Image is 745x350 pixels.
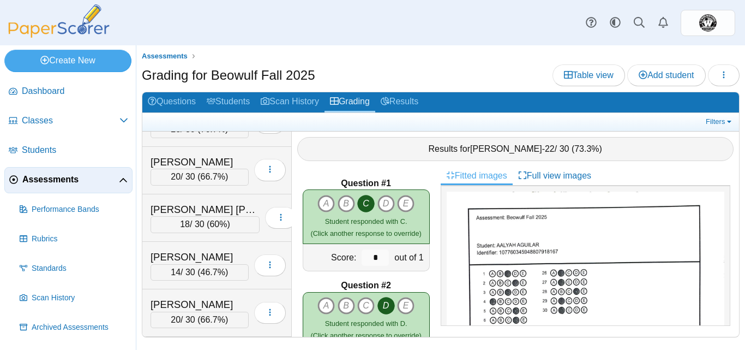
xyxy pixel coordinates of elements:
span: Student responded with D. [325,319,407,328]
span: Archived Assessments [32,322,128,333]
a: Scan History [255,92,325,112]
a: Performance Bands [15,197,133,223]
a: PaperScorer [4,30,113,39]
span: Assessments [22,174,119,186]
span: Rubrics [32,234,128,245]
span: 66.7% [201,315,225,324]
i: E [397,195,414,212]
span: 73.3% [574,144,599,153]
div: / 30 ( ) [151,216,260,233]
span: Add student [639,70,694,80]
a: Standards [15,256,133,282]
span: Table view [564,70,614,80]
span: 20 [171,315,181,324]
i: E [397,297,414,315]
img: ps.xvvVYnLikkKREtVi [699,14,717,32]
div: / 30 ( ) [151,264,249,281]
span: 66.7% [201,172,225,181]
span: Student responded with C. [325,217,407,226]
a: Table view [552,64,625,86]
span: 18 [180,220,190,229]
a: Dashboard [4,79,133,105]
span: Classes [22,115,119,127]
span: 14 [171,268,181,277]
a: Results [375,92,424,112]
a: Rubrics [15,226,133,252]
span: 22 [545,144,555,153]
span: Scan History [32,293,128,304]
a: Create New [4,50,131,72]
span: 60% [209,220,227,229]
a: Filters [703,116,736,127]
div: out of 1 [392,244,429,271]
i: B [338,297,355,315]
i: C [357,195,375,212]
span: 20 [171,172,181,181]
h1: Grading for Beowulf Fall 2025 [142,66,315,85]
span: Performance Bands [32,204,128,215]
div: / 30 ( ) [151,312,249,328]
a: Alerts [651,11,675,35]
span: Assessments [142,52,188,60]
a: Classes [4,108,133,134]
span: Dashboard [22,85,128,97]
div: [PERSON_NAME] [151,155,249,169]
a: Add student [627,64,705,86]
i: B [338,195,355,212]
div: / 30 ( ) [151,169,249,185]
img: PaperScorer [4,4,113,38]
div: Results for - / 30 ( ) [297,137,734,161]
i: A [317,297,335,315]
a: Students [201,92,255,112]
a: Fitted images [441,167,513,185]
div: [PERSON_NAME] [PERSON_NAME] [151,203,260,217]
div: [PERSON_NAME] [151,250,249,264]
a: Grading [325,92,375,112]
a: Assessments [139,50,190,63]
a: Questions [142,92,201,112]
i: D [377,195,395,212]
span: Students [22,144,128,156]
a: ps.xvvVYnLikkKREtVi [681,10,735,36]
span: EDUARDO HURTADO [699,14,717,32]
b: Question #1 [341,177,391,189]
i: A [317,195,335,212]
a: Students [4,138,133,164]
b: Question #2 [341,280,391,292]
div: [PERSON_NAME] [151,298,249,312]
a: Assessments [4,167,133,193]
i: D [377,297,395,315]
span: [PERSON_NAME] [470,144,542,153]
span: 46.7% [201,268,225,277]
i: C [357,297,375,315]
a: Scan History [15,285,133,311]
span: Standards [32,263,128,274]
a: Archived Assessments [15,315,133,341]
a: Full view images [513,167,597,185]
div: Score: [303,244,359,271]
small: (Click another response to override) [310,319,421,340]
small: (Click another response to override) [310,217,421,238]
